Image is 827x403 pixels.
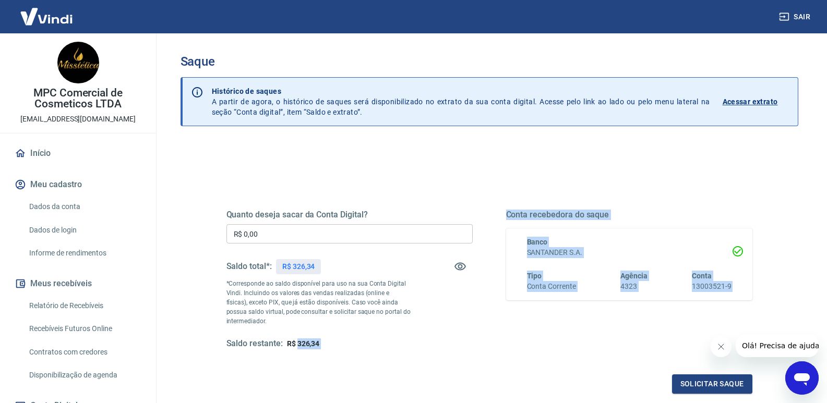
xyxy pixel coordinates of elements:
[25,196,143,217] a: Dados da conta
[20,114,136,125] p: [EMAIL_ADDRESS][DOMAIN_NAME]
[226,279,411,326] p: *Corresponde ao saldo disponível para uso na sua Conta Digital Vindi. Incluindo os valores das ve...
[13,1,80,32] img: Vindi
[25,242,143,264] a: Informe de rendimentos
[25,219,143,241] a: Dados de login
[527,247,732,258] h6: SANTANDER S.A.
[226,261,272,272] h5: Saldo total*:
[620,272,648,280] span: Agência
[527,281,576,292] h6: Conta Corrente
[620,281,648,292] h6: 4323
[672,374,752,394] button: Solicitar saque
[711,336,732,357] iframe: Fechar mensagem
[282,261,315,272] p: R$ 326,34
[287,339,320,348] span: R$ 326,34
[13,272,143,295] button: Meus recebíveis
[13,142,143,165] a: Início
[692,281,732,292] h6: 13003521-9
[777,7,814,27] button: Sair
[181,54,798,69] h3: Saque
[785,361,819,395] iframe: Botão para abrir a janela de mensagens
[723,96,778,107] p: Acessar extrato
[736,334,819,357] iframe: Mensagem da empresa
[226,210,473,220] h5: Quanto deseja sacar da Conta Digital?
[212,86,710,96] p: Histórico de saques
[13,173,143,196] button: Meu cadastro
[212,86,710,117] p: A partir de agora, o histórico de saques será disponibilizado no extrato da sua conta digital. Ac...
[8,88,148,109] p: MPC Comercial de Cosmeticos LTDA
[6,7,88,16] span: Olá! Precisa de ajuda?
[527,238,548,246] span: Banco
[25,318,143,339] a: Recebíveis Futuros Online
[723,86,789,117] a: Acessar extrato
[692,272,712,280] span: Conta
[25,295,143,316] a: Relatório de Recebíveis
[25,364,143,386] a: Disponibilização de agenda
[506,210,752,220] h5: Conta recebedora do saque
[25,341,143,363] a: Contratos com credores
[226,338,283,349] h5: Saldo restante:
[57,42,99,83] img: 179cbde4-6bef-47a0-a2f4-f8ff63f51797.jpeg
[527,272,542,280] span: Tipo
